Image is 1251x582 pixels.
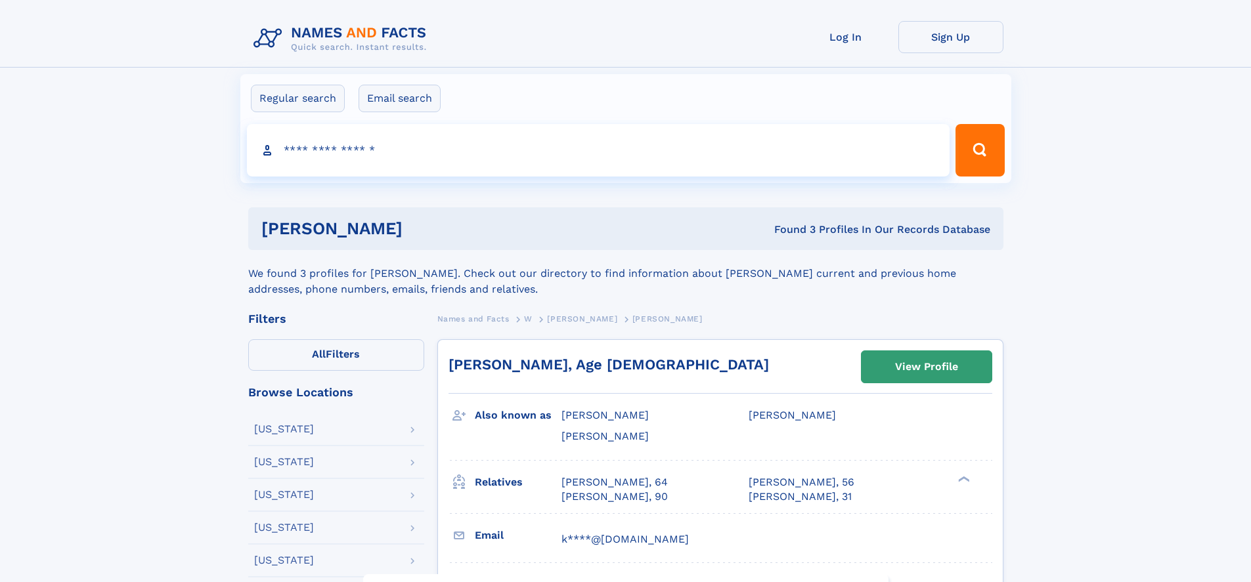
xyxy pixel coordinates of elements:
[254,457,314,467] div: [US_STATE]
[251,85,345,112] label: Regular search
[749,409,836,421] span: [PERSON_NAME]
[475,524,561,547] h3: Email
[359,85,441,112] label: Email search
[524,310,533,327] a: W
[632,314,703,323] span: [PERSON_NAME]
[547,314,617,323] span: [PERSON_NAME]
[312,348,326,360] span: All
[248,313,424,325] div: Filters
[561,409,649,421] span: [PERSON_NAME]
[248,21,437,56] img: Logo Names and Facts
[437,310,510,327] a: Names and Facts
[561,475,668,489] a: [PERSON_NAME], 64
[588,222,990,237] div: Found 3 Profiles In Our Records Database
[749,475,854,489] a: [PERSON_NAME], 56
[254,522,314,533] div: [US_STATE]
[248,386,424,398] div: Browse Locations
[449,356,769,373] a: [PERSON_NAME], Age [DEMOGRAPHIC_DATA]
[793,21,898,53] a: Log In
[254,555,314,566] div: [US_STATE]
[247,124,950,177] input: search input
[895,352,958,382] div: View Profile
[475,404,561,426] h3: Also known as
[561,489,668,504] a: [PERSON_NAME], 90
[955,124,1004,177] button: Search Button
[254,489,314,500] div: [US_STATE]
[547,310,617,327] a: [PERSON_NAME]
[261,220,588,237] h1: [PERSON_NAME]
[749,489,852,504] a: [PERSON_NAME], 31
[955,474,971,483] div: ❯
[248,250,1003,297] div: We found 3 profiles for [PERSON_NAME]. Check out our directory to find information about [PERSON_...
[254,424,314,434] div: [US_STATE]
[248,339,424,371] label: Filters
[475,471,561,493] h3: Relatives
[898,21,1003,53] a: Sign Up
[862,351,992,383] a: View Profile
[561,430,649,442] span: [PERSON_NAME]
[524,314,533,323] span: W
